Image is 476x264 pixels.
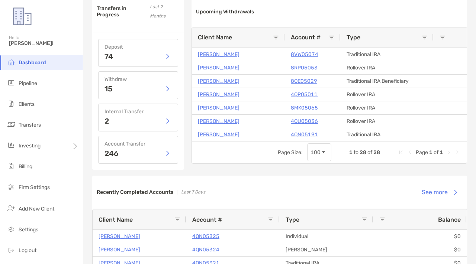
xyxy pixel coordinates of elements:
[104,76,172,82] h4: Withdraw
[7,78,16,87] img: pipeline icon
[341,88,434,101] div: Rollover IRA
[291,103,318,113] a: 8MK05065
[198,103,239,113] a: [PERSON_NAME]
[311,149,321,156] div: 100
[198,90,239,99] a: [PERSON_NAME]
[341,101,434,114] div: Rollover IRA
[438,216,461,223] span: Balance
[104,141,172,147] h4: Account Transfer
[104,150,119,157] p: 246
[7,141,16,150] img: investing icon
[280,243,373,256] div: [PERSON_NAME]
[99,216,133,223] span: Client Name
[367,149,372,156] span: of
[196,9,254,15] h3: Upcoming Withdrawals
[19,163,32,170] span: Billing
[19,80,37,87] span: Pipeline
[291,34,321,41] span: Account #
[373,230,467,243] div: $0
[434,149,438,156] span: of
[104,108,172,115] h4: Internal Transfer
[198,50,239,59] a: [PERSON_NAME]
[341,115,434,128] div: Rollover IRA
[360,149,366,156] span: 28
[7,204,16,213] img: add_new_client icon
[97,5,142,18] h3: Transfers in Progress
[192,245,219,254] a: 4QN05324
[354,149,358,156] span: to
[104,117,109,125] p: 2
[99,232,140,241] a: [PERSON_NAME]
[398,149,404,155] div: First Page
[286,216,299,223] span: Type
[341,75,434,88] div: Traditional IRA Beneficiary
[341,128,434,141] div: Traditional IRA
[455,149,461,155] div: Last Page
[192,232,219,241] a: 4QN05325
[198,63,239,72] a: [PERSON_NAME]
[291,63,318,72] a: 8RP05053
[19,143,41,149] span: Investing
[291,130,318,139] a: 4QN05191
[19,206,54,212] span: Add New Client
[407,149,413,155] div: Previous Page
[150,2,175,21] p: Last 2 Months
[181,188,205,197] p: Last 7 Days
[429,149,432,156] span: 1
[19,226,38,233] span: Settings
[373,243,467,256] div: $0
[7,58,16,66] img: dashboard icon
[7,245,16,254] img: logout icon
[440,149,443,156] span: 1
[341,48,434,61] div: Traditional IRA
[198,130,239,139] a: [PERSON_NAME]
[349,149,353,156] span: 1
[7,182,16,191] img: firm-settings icon
[291,50,318,59] a: 8VW05074
[19,101,35,107] span: Clients
[291,76,317,86] a: 8OE05029
[99,245,140,254] a: [PERSON_NAME]
[19,184,50,190] span: Firm Settings
[291,117,318,126] a: 4QU05036
[291,90,318,99] a: 4QP05011
[446,149,452,155] div: Next Page
[278,149,303,156] div: Page Size:
[7,120,16,129] img: transfers icon
[7,162,16,170] img: billing icon
[198,34,232,41] span: Client Name
[373,149,380,156] span: 28
[198,117,239,126] a: [PERSON_NAME]
[104,44,172,50] h4: Deposit
[9,40,78,46] span: [PERSON_NAME]!
[198,76,239,86] a: [PERSON_NAME]
[19,59,46,66] span: Dashboard
[347,34,360,41] span: Type
[19,122,41,128] span: Transfers
[7,99,16,108] img: clients icon
[19,247,36,254] span: Log out
[416,149,428,156] span: Page
[341,61,434,74] div: Rollover IRA
[9,3,36,30] img: Zoe Logo
[7,225,16,234] img: settings icon
[104,85,112,92] p: 15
